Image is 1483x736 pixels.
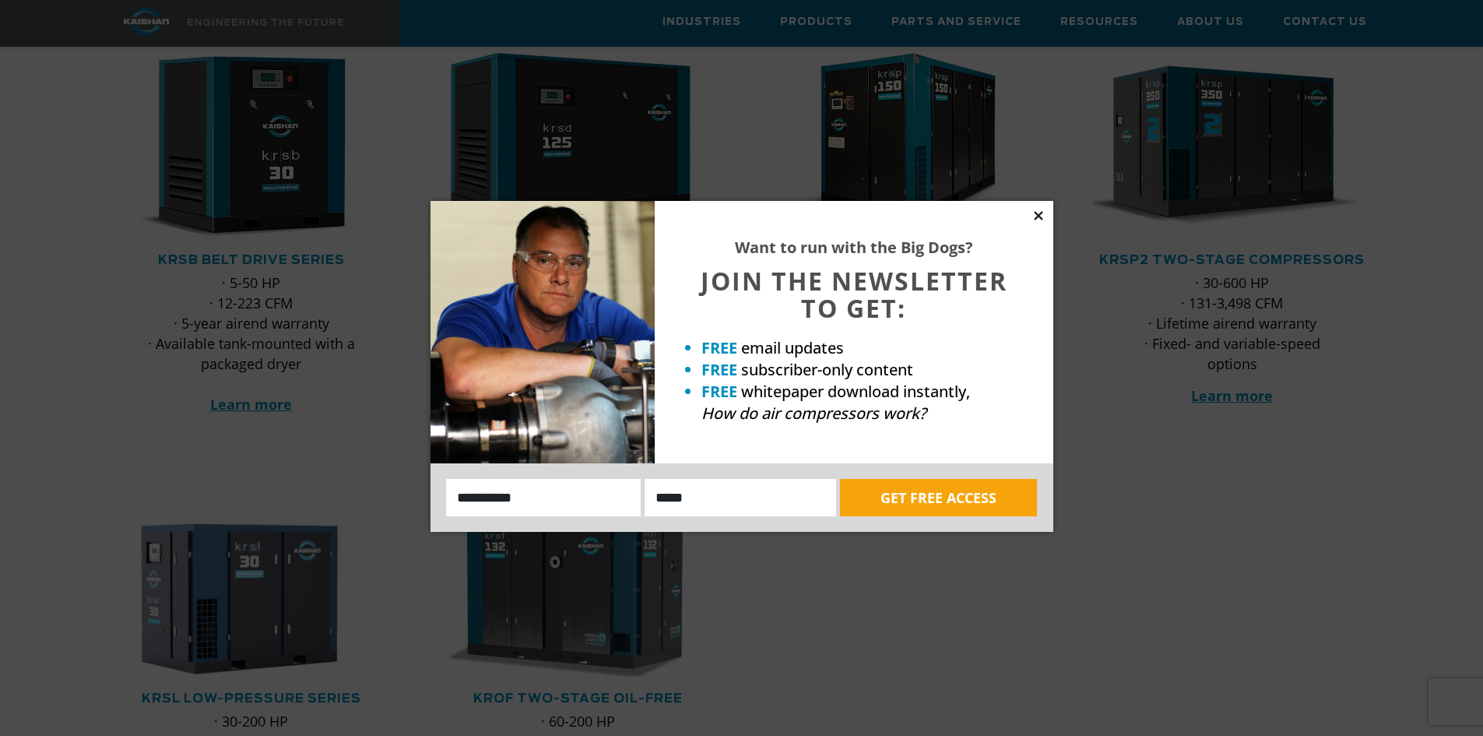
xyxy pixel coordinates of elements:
span: subscriber-only content [741,359,913,380]
button: GET FREE ACCESS [840,479,1037,516]
strong: FREE [701,359,737,380]
span: whitepaper download instantly, [741,381,970,402]
input: Name: [446,479,641,516]
button: Close [1031,209,1045,223]
span: JOIN THE NEWSLETTER TO GET: [701,264,1007,325]
input: Email [645,479,836,516]
strong: FREE [701,381,737,402]
strong: Want to run with the Big Dogs? [735,237,973,258]
strong: FREE [701,337,737,358]
em: How do air compressors work? [701,403,926,424]
span: email updates [741,337,844,358]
